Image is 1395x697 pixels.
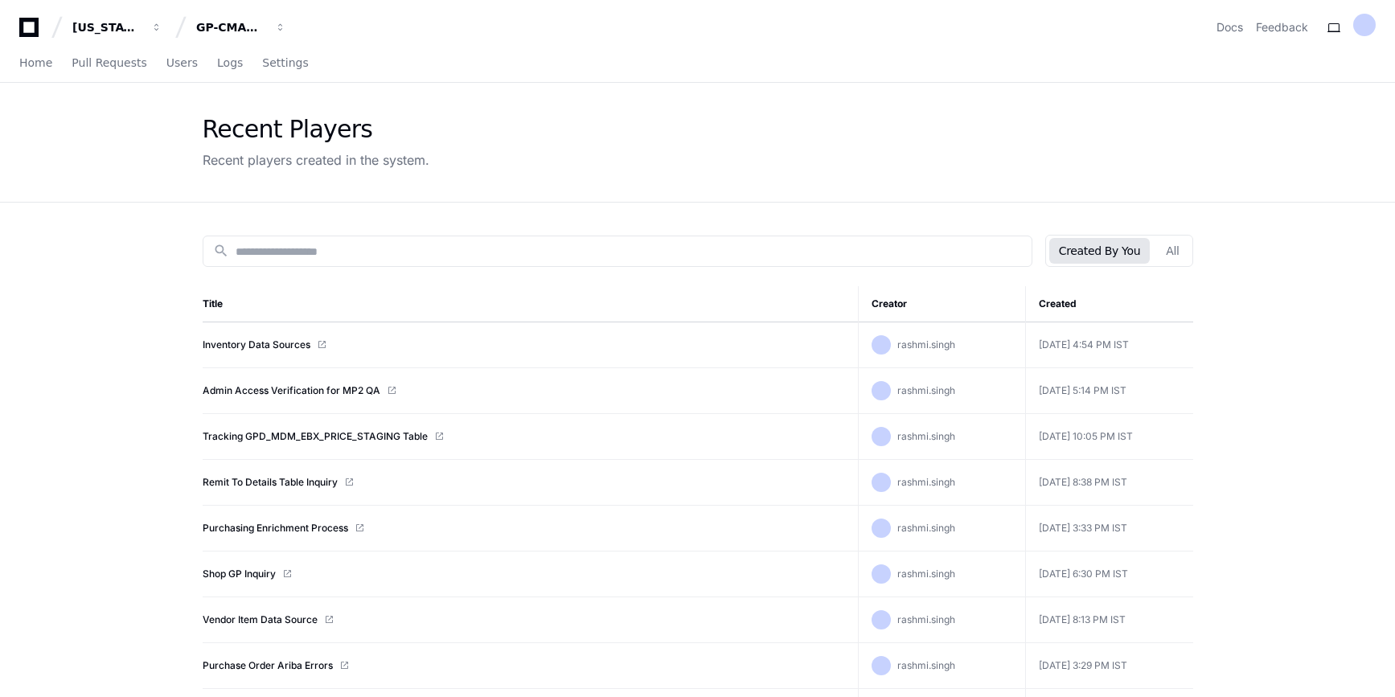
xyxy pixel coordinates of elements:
span: rashmi.singh [897,568,955,580]
a: Pull Requests [72,45,146,82]
a: Purchase Order Ariba Errors [203,659,333,672]
a: Home [19,45,52,82]
a: Admin Access Verification for MP2 QA [203,384,380,397]
a: Logs [217,45,243,82]
span: Pull Requests [72,58,146,68]
button: GP-CMAG-MP2 [190,13,293,42]
a: Shop GP Inquiry [203,568,276,580]
a: Docs [1217,19,1243,35]
a: Inventory Data Sources [203,338,310,351]
a: Remit To Details Table Inquiry [203,476,338,489]
td: [DATE] 3:33 PM IST [1026,506,1193,551]
span: rashmi.singh [897,613,955,625]
span: Users [166,58,198,68]
td: [DATE] 6:30 PM IST [1026,551,1193,597]
span: rashmi.singh [897,338,955,351]
th: Title [203,286,859,322]
div: GP-CMAG-MP2 [196,19,265,35]
span: rashmi.singh [897,384,955,396]
td: [DATE] 4:54 PM IST [1026,322,1193,368]
th: Created [1026,286,1193,322]
div: Recent Players [203,115,429,144]
span: rashmi.singh [897,430,955,442]
td: [DATE] 5:14 PM IST [1026,368,1193,414]
th: Creator [859,286,1026,322]
mat-icon: search [213,243,229,259]
span: Settings [262,58,308,68]
div: [US_STATE] Pacific [72,19,142,35]
button: Feedback [1256,19,1308,35]
div: Recent players created in the system. [203,150,429,170]
button: All [1156,238,1188,264]
td: [DATE] 10:05 PM IST [1026,414,1193,460]
a: Settings [262,45,308,82]
button: Created By You [1049,238,1150,264]
span: Logs [217,58,243,68]
a: Vendor Item Data Source [203,613,318,626]
button: [US_STATE] Pacific [66,13,169,42]
td: [DATE] 8:13 PM IST [1026,597,1193,643]
td: [DATE] 8:38 PM IST [1026,460,1193,506]
a: Tracking GPD_MDM_EBX_PRICE_STAGING Table [203,430,428,443]
td: [DATE] 3:29 PM IST [1026,643,1193,689]
span: rashmi.singh [897,476,955,488]
span: rashmi.singh [897,522,955,534]
span: rashmi.singh [897,659,955,671]
a: Users [166,45,198,82]
a: Purchasing Enrichment Process [203,522,348,535]
span: Home [19,58,52,68]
